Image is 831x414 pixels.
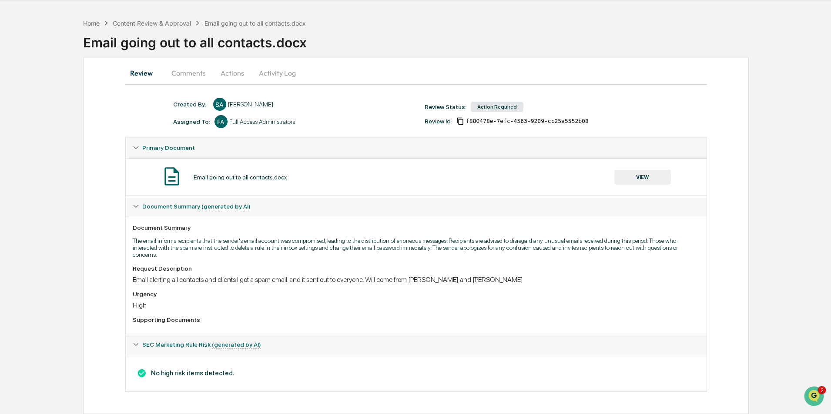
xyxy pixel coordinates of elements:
[142,341,261,348] span: SEC Marketing Rule Risk
[133,265,700,272] div: Request Description
[133,224,700,231] div: Document Summary
[212,341,261,348] u: (generated by AI)
[60,151,111,166] a: 🗄️Attestations
[456,117,464,125] span: Copy Id
[425,118,452,125] div: Review Id:
[135,95,158,105] button: See all
[125,63,707,83] div: secondary tabs example
[27,118,70,125] span: [PERSON_NAME]
[126,196,707,217] div: Document Summary (generated by AI)
[61,192,105,199] a: Powered byPylon
[133,237,700,258] p: The email informs recipients that the sender's email account was compromised, leading to the dist...
[229,118,295,125] div: Full Access Administrators
[173,118,210,125] div: Assigned To:
[72,154,108,163] span: Attestations
[9,96,58,103] div: Past conversations
[201,203,251,210] u: (generated by AI)
[77,118,95,125] span: [DATE]
[5,167,58,183] a: 🔎Data Lookup
[126,355,707,391] div: Document Summary (generated by AI)
[83,28,831,50] div: Email going out to all contacts.docx
[803,385,827,409] iframe: Open customer support
[126,158,707,195] div: Primary Document
[133,368,700,378] h3: No high risk items detected.
[23,40,144,49] input: Clear
[113,20,191,27] div: Content Review & Approval
[142,144,195,151] span: Primary Document
[133,316,700,323] div: Supporting Documents
[425,103,466,110] div: Review Status:
[125,63,164,83] button: Review
[72,118,75,125] span: •
[252,63,303,83] button: Activity Log
[18,66,34,82] img: 6558925923028_b42adfe598fdc8269267_72.jpg
[9,66,24,82] img: 1746055101610-c473b297-6a78-478c-a979-82029cc54cd1
[214,115,228,128] div: FA
[17,119,24,126] img: 1746055101610-c473b297-6a78-478c-a979-82029cc54cd1
[9,155,16,162] div: 🖐️
[194,174,287,181] div: Email going out to all contacts.docx
[213,63,252,83] button: Actions
[614,170,671,185] button: VIEW
[126,217,707,334] div: Document Summary (generated by AI)
[39,66,143,75] div: Start new chat
[39,75,120,82] div: We're available if you need us!
[9,172,16,179] div: 🔎
[63,155,70,162] div: 🗄️
[9,18,158,32] p: How can we help?
[133,291,700,298] div: Urgency
[126,137,707,158] div: Primary Document
[17,154,56,163] span: Preclearance
[142,203,251,210] span: Document Summary
[126,334,707,355] div: SEC Marketing Rule Risk (generated by AI)
[148,69,158,79] button: Start new chat
[466,118,589,125] span: f880478e-7efc-4563-9209-cc25a5552b08
[161,166,183,187] img: Document Icon
[164,63,213,83] button: Comments
[87,192,105,199] span: Pylon
[17,171,55,179] span: Data Lookup
[471,102,523,112] div: Action Required
[173,101,209,108] div: Created By: ‎ ‎
[204,20,306,27] div: Email going out to all contacts.docx
[133,301,700,309] div: High
[228,101,273,108] div: [PERSON_NAME]
[9,110,23,124] img: Ed Schembor
[5,151,60,166] a: 🖐️Preclearance
[213,98,226,111] div: SA
[133,275,700,284] div: Email alerting all contacts and clients I got a spam email. and it sent out to everyone. Will com...
[83,20,100,27] div: Home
